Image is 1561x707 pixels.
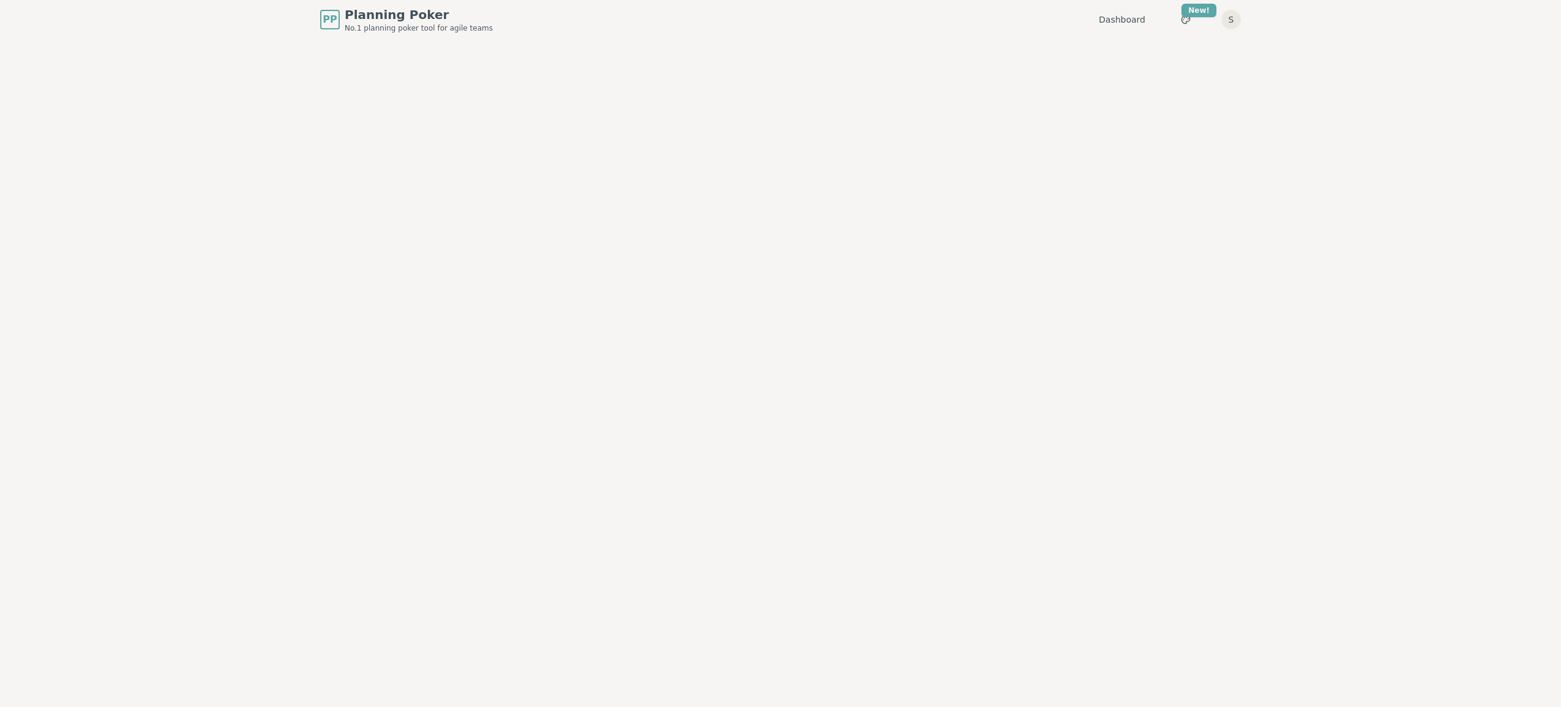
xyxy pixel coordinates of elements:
span: PP [323,12,337,27]
span: Planning Poker [345,6,493,23]
a: Dashboard [1099,13,1145,26]
span: No.1 planning poker tool for agile teams [345,23,493,33]
div: New! [1181,4,1216,17]
button: S [1221,10,1241,29]
button: New! [1175,9,1197,31]
a: PPPlanning PokerNo.1 planning poker tool for agile teams [320,6,493,33]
